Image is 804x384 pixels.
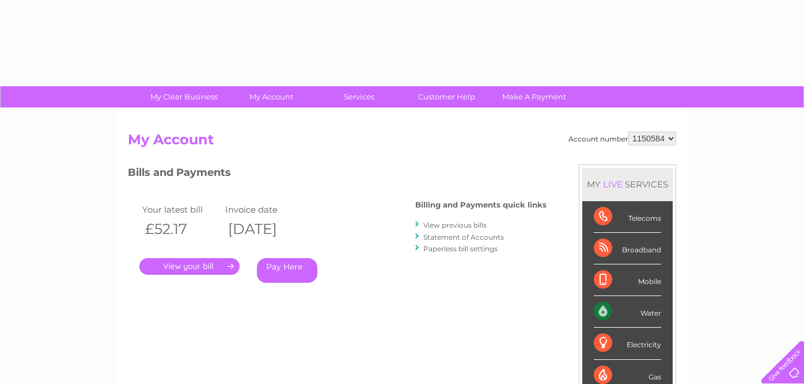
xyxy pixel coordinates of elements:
div: Account number [568,132,676,145]
div: Mobile [594,264,661,296]
th: [DATE] [222,217,305,241]
a: Statement of Accounts [423,233,504,241]
div: Electricity [594,328,661,359]
div: MY SERVICES [582,168,673,201]
a: My Clear Business [136,86,232,107]
td: Invoice date [222,202,305,217]
h2: My Account [128,132,676,153]
td: Your latest bill [139,202,222,217]
a: Pay Here [257,258,317,283]
a: My Account [224,86,319,107]
div: Water [594,296,661,328]
a: Customer Help [399,86,494,107]
div: Broadband [594,233,661,264]
div: LIVE [601,179,625,190]
th: £52.17 [139,217,222,241]
a: Make A Payment [487,86,582,107]
a: View previous bills [423,221,487,229]
a: Paperless bill settings [423,244,498,253]
div: Telecoms [594,201,661,233]
h3: Bills and Payments [128,164,547,185]
h4: Billing and Payments quick links [415,201,547,209]
a: Services [312,86,407,107]
a: . [139,258,240,275]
